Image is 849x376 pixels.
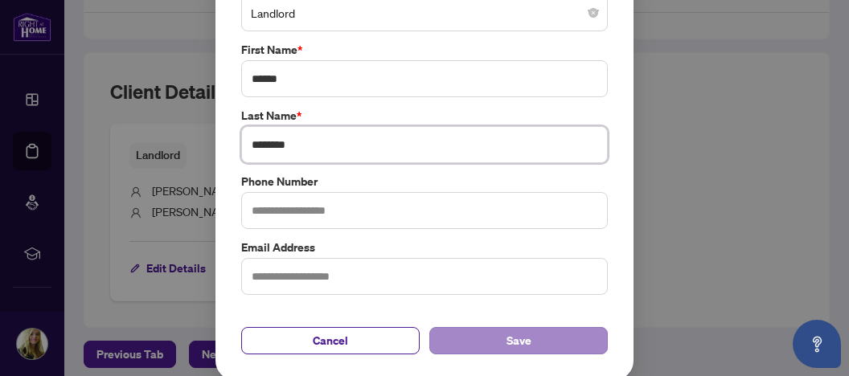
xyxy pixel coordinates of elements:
label: First Name [241,41,608,59]
button: Open asap [793,320,841,368]
label: Last Name [241,107,608,125]
label: Email Address [241,239,608,256]
span: Cancel [313,328,348,354]
button: Cancel [241,327,420,354]
button: Save [429,327,608,354]
span: close-circle [589,8,598,18]
label: Phone Number [241,173,608,190]
span: Save [507,328,531,354]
